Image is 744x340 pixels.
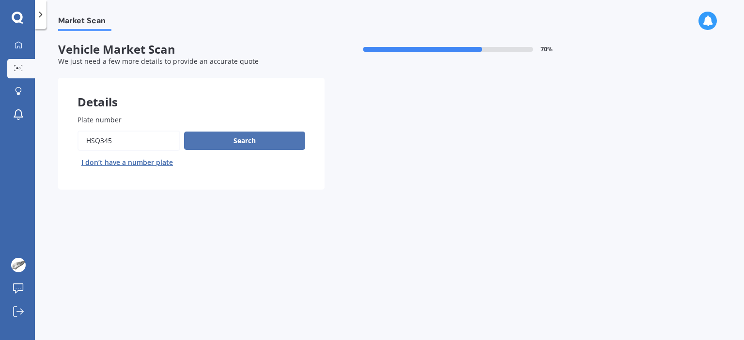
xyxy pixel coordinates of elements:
div: Details [58,78,325,107]
img: ACg8ocIurrwl-rUjVeU7vB1uTomH-OzqhbEHPlSd6qSC08nThJA_7CYn=s96-c [11,258,26,272]
button: Search [184,132,305,150]
button: I don’t have a number plate [77,155,177,170]
span: 70 % [541,46,553,53]
span: Plate number [77,115,122,124]
span: Market Scan [58,16,111,29]
span: Vehicle Market Scan [58,43,325,57]
span: We just need a few more details to provide an accurate quote [58,57,259,66]
input: Enter plate number [77,131,180,151]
